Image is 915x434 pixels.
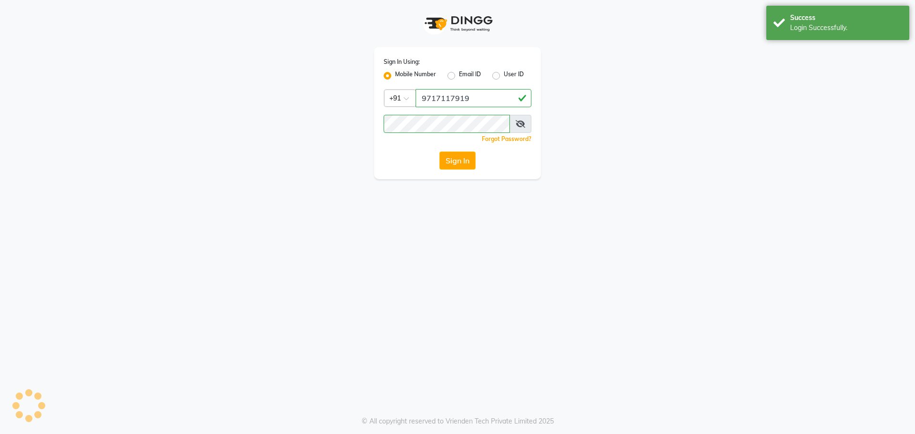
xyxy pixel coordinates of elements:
input: Username [416,89,531,107]
a: Forgot Password? [482,135,531,142]
img: logo1.svg [419,10,496,38]
div: Login Successfully. [790,23,902,33]
label: Sign In Using: [384,58,420,66]
div: Success [790,13,902,23]
label: Email ID [459,70,481,81]
button: Sign In [439,151,476,170]
input: Username [384,115,510,133]
label: Mobile Number [395,70,436,81]
label: User ID [504,70,524,81]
